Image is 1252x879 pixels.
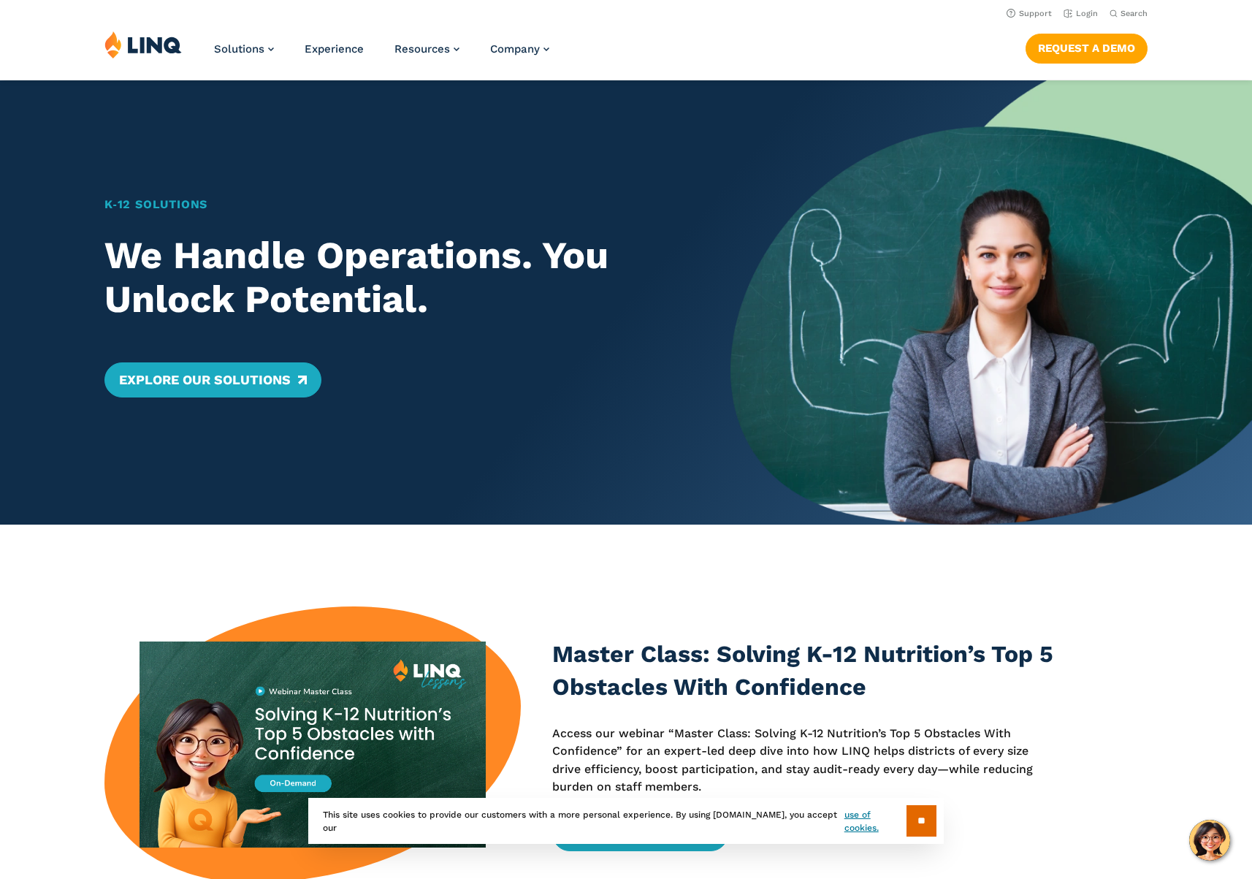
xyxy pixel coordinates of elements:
[1007,9,1052,18] a: Support
[394,42,450,56] span: Resources
[1189,820,1230,861] button: Hello, have a question? Let’s chat.
[308,798,944,844] div: This site uses cookies to provide our customers with a more personal experience. By using [DOMAIN...
[730,80,1252,525] img: Home Banner
[490,42,549,56] a: Company
[552,638,1058,704] h3: Master Class: Solving K-12 Nutrition’s Top 5 Obstacles With Confidence
[394,42,459,56] a: Resources
[1110,8,1148,19] button: Open Search Bar
[1064,9,1098,18] a: Login
[104,234,679,321] h2: We Handle Operations. You Unlock Potential.
[214,42,274,56] a: Solutions
[305,42,364,56] a: Experience
[844,808,906,834] a: use of cookies.
[104,196,679,213] h1: K‑12 Solutions
[104,362,321,397] a: Explore Our Solutions
[552,725,1058,796] p: Access our webinar “Master Class: Solving K-12 Nutrition’s Top 5 Obstacles With Confidence” for a...
[1121,9,1148,18] span: Search
[214,42,264,56] span: Solutions
[104,31,182,58] img: LINQ | K‑12 Software
[490,42,540,56] span: Company
[214,31,549,79] nav: Primary Navigation
[1026,31,1148,63] nav: Button Navigation
[1026,34,1148,63] a: Request a Demo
